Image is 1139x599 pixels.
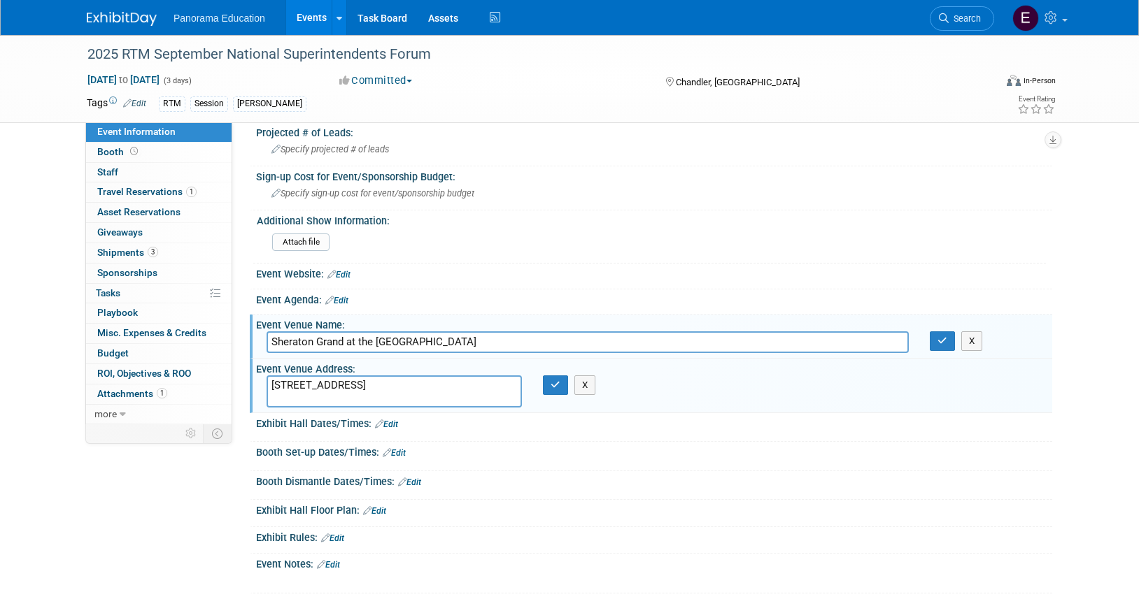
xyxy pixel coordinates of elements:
[204,424,232,442] td: Toggle Event Tabs
[97,247,158,258] span: Shipments
[1007,75,1021,86] img: Format-Inperson.png
[86,122,232,142] a: Event Information
[256,264,1052,282] div: Event Website:
[676,77,800,87] span: Chandler, [GEOGRAPHIC_DATA]
[256,554,1052,572] div: Event Notes:
[256,122,1052,140] div: Projected # of Leads:
[86,344,232,363] a: Budget
[574,375,596,395] button: X
[383,448,406,458] a: Edit
[321,533,344,543] a: Edit
[271,144,389,154] span: Specify projected # of leads
[375,419,398,429] a: Edit
[86,163,232,182] a: Staff
[86,324,232,343] a: Misc. Expenses & Credits
[97,388,167,399] span: Attachments
[94,408,117,419] span: more
[1017,96,1055,103] div: Event Rating
[97,186,197,197] span: Travel Reservations
[83,42,973,67] div: 2025 RTM September National Superintendents Forum
[97,146,141,157] span: Booth
[363,506,386,516] a: Edit
[256,527,1052,545] div: Exhibit Rules:
[1012,5,1039,31] img: External Events Calendar
[97,267,157,278] span: Sponsorships
[1023,75,1056,86] div: In-Person
[87,73,160,86] span: [DATE] [DATE]
[86,182,232,202] a: Travel Reservations1
[317,560,340,570] a: Edit
[256,471,1052,489] div: Booth Dismantle Dates/Times:
[117,74,130,85] span: to
[86,264,232,283] a: Sponsorships
[327,270,351,280] a: Edit
[157,388,167,398] span: 1
[256,413,1052,431] div: Exhibit Hall Dates/Times:
[179,424,204,442] td: Personalize Event Tab Strip
[97,226,143,238] span: Giveaways
[97,347,129,359] span: Budget
[148,247,158,257] span: 3
[97,206,181,217] span: Asset Reservations
[87,96,146,112] td: Tags
[86,405,232,424] a: more
[949,13,981,24] span: Search
[186,187,197,197] span: 1
[256,315,1052,332] div: Event Venue Name:
[86,303,232,323] a: Playbook
[97,327,206,338] span: Misc. Expenses & Credits
[86,223,232,243] a: Giveaways
[174,13,265,24] span: Panorama Education
[961,331,983,351] button: X
[97,166,118,178] span: Staff
[256,166,1052,184] div: Sign-up Cost for Event/Sponsorship Budget:
[256,359,1052,376] div: Event Venue Address:
[256,442,1052,460] div: Booth Set-up Dates/Times:
[233,96,306,111] div: [PERSON_NAME]
[86,203,232,222] a: Asset Reservations
[86,284,232,303] a: Tasks
[123,99,146,108] a: Edit
[159,96,185,111] div: RTM
[86,243,232,263] a: Shipments3
[257,210,1046,228] div: Additional Show Information:
[398,477,421,487] a: Edit
[86,384,232,404] a: Attachments1
[97,307,138,318] span: Playbook
[190,96,228,111] div: Session
[256,289,1052,308] div: Event Agenda:
[97,368,191,379] span: ROI, Objectives & ROO
[334,73,418,88] button: Committed
[86,364,232,384] a: ROI, Objectives & ROO
[96,287,120,298] span: Tasks
[127,146,141,157] span: Booth not reserved yet
[930,6,994,31] a: Search
[325,296,348,305] a: Edit
[97,126,176,137] span: Event Information
[256,500,1052,518] div: Exhibit Hall Floor Plan:
[86,143,232,162] a: Booth
[87,12,157,26] img: ExhibitDay
[271,188,474,199] span: Specify sign-up cost for event/sponsorship budget
[162,76,192,85] span: (3 days)
[912,73,1056,94] div: Event Format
